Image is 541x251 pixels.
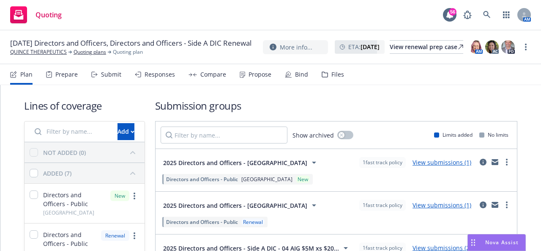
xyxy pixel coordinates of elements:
[155,99,517,113] h1: Submission groups
[43,190,105,208] span: Directors and Officers - Public
[129,231,139,241] a: more
[30,123,112,140] input: Filter by name...
[459,6,476,23] a: Report a Bug
[467,234,526,251] button: Nova Assist
[117,123,134,140] button: Add
[490,200,500,210] a: mail
[7,3,65,27] a: Quoting
[36,11,62,18] span: Quoting
[502,200,512,210] a: more
[390,41,463,53] div: View renewal prep case
[10,48,67,56] a: QUINCE THERAPEUTICS
[43,166,139,180] button: ADDED (7)
[43,169,71,178] div: ADDED (7)
[485,40,499,54] img: photo
[478,6,495,23] a: Search
[43,148,86,157] div: NOT ADDED (0)
[413,158,471,166] a: View submissions (1)
[468,234,478,251] div: Drag to move
[117,124,134,140] div: Add
[296,176,310,183] div: New
[348,42,380,51] span: ETA :
[241,176,292,183] span: [GEOGRAPHIC_DATA]
[413,201,471,209] a: View submissions (1)
[249,71,271,78] div: Propose
[263,40,328,54] button: More info...
[200,71,226,78] div: Compare
[292,131,334,140] span: Show archived
[390,40,463,54] a: View renewal prep case
[434,131,473,138] div: Limits added
[161,197,322,214] button: 2025 Directors and Officers - [GEOGRAPHIC_DATA]
[478,200,488,210] a: circleInformation
[331,71,344,78] div: Files
[363,159,402,166] span: 1 fast track policy
[43,209,94,216] span: [GEOGRAPHIC_DATA]
[145,71,175,78] div: Responses
[113,48,143,56] span: Quoting plan
[55,71,78,78] div: Prepare
[469,40,483,54] img: photo
[295,71,308,78] div: Bind
[110,190,129,201] div: New
[166,176,238,183] span: Directors and Officers - Public
[498,6,515,23] a: Switch app
[161,127,287,143] input: Filter by name...
[163,158,307,167] span: 2025 Directors and Officers - [GEOGRAPHIC_DATA]
[449,8,456,16] div: 56
[101,71,121,78] div: Submit
[74,48,106,56] a: Quoting plans
[129,191,139,201] a: more
[479,131,508,138] div: No limits
[502,157,512,167] a: more
[20,71,33,78] div: Plan
[363,201,402,209] span: 1 fast track policy
[241,218,265,226] div: Renewal
[163,201,307,210] span: 2025 Directors and Officers - [GEOGRAPHIC_DATA]
[166,218,238,226] span: Directors and Officers - Public
[521,42,531,52] a: more
[490,157,500,167] a: mail
[24,99,145,113] h1: Lines of coverage
[280,43,312,52] span: More info...
[478,157,488,167] a: circleInformation
[43,230,96,248] span: Directors and Officers - Public
[101,230,129,241] div: Renewal
[361,43,380,51] strong: [DATE]
[485,239,519,246] span: Nova Assist
[501,40,515,54] img: photo
[161,154,322,171] button: 2025 Directors and Officers - [GEOGRAPHIC_DATA]
[43,146,139,159] button: NOT ADDED (0)
[10,38,251,48] span: [DATE] Directors and Officers, Directors and Officers - Side A DIC Renewal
